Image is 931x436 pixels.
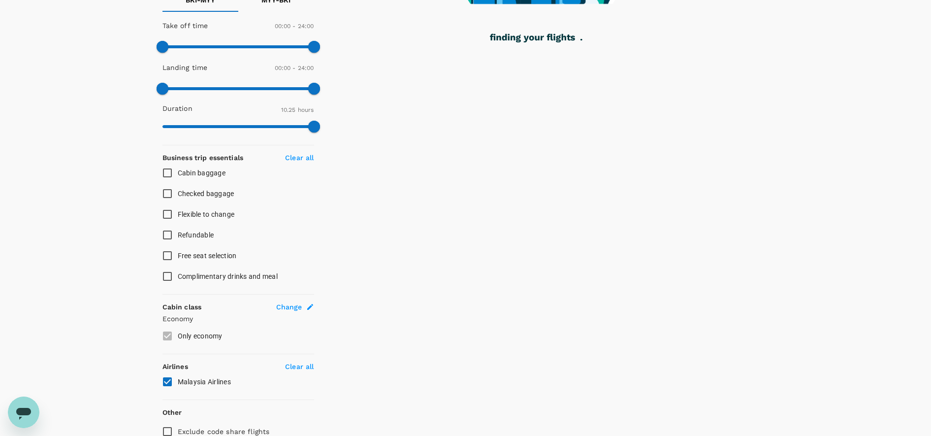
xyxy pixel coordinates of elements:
span: 10.25 hours [281,106,314,113]
p: Clear all [285,153,314,163]
p: Take off time [162,21,208,31]
span: 00:00 - 24:00 [275,23,314,30]
span: 00:00 - 24:00 [275,65,314,71]
p: Duration [162,103,193,113]
span: Only economy [178,332,223,340]
span: Complimentary drinks and meal [178,272,278,280]
span: Flexible to change [178,210,235,218]
span: Refundable [178,231,214,239]
p: Clear all [285,362,314,371]
p: Economy [162,314,314,324]
span: Malaysia Airlines [178,378,231,386]
p: Landing time [162,63,208,72]
span: Cabin baggage [178,169,225,177]
span: Change [276,302,302,312]
g: finding your flights [490,34,575,43]
span: Free seat selection [178,252,237,260]
p: Other [162,407,182,417]
span: Checked baggage [178,190,234,198]
g: . [580,39,582,40]
strong: Business trip essentials [162,154,244,162]
iframe: Button to launch messaging window [8,397,39,428]
strong: Airlines [162,363,188,370]
strong: Cabin class [162,303,202,311]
